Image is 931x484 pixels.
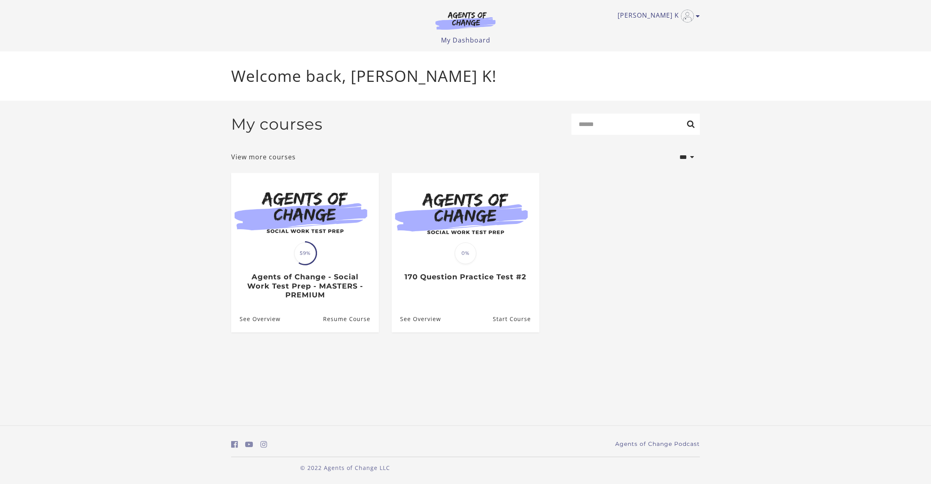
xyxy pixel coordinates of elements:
[231,441,238,448] i: https://www.facebook.com/groups/aswbtestprep (Open in a new window)
[615,440,700,448] a: Agents of Change Podcast
[260,441,267,448] i: https://www.instagram.com/agentsofchangeprep/ (Open in a new window)
[245,439,253,450] a: https://www.youtube.com/c/AgentsofChangeTestPrepbyMeaganMitchell (Open in a new window)
[231,306,281,332] a: Agents of Change - Social Work Test Prep - MASTERS - PREMIUM: See Overview
[231,464,459,472] p: © 2022 Agents of Change LLC
[260,439,267,450] a: https://www.instagram.com/agentsofchangeprep/ (Open in a new window)
[427,11,504,30] img: Agents of Change Logo
[240,273,370,300] h3: Agents of Change - Social Work Test Prep - MASTERS - PREMIUM
[323,306,379,332] a: Agents of Change - Social Work Test Prep - MASTERS - PREMIUM: Resume Course
[231,115,323,134] h2: My courses
[231,152,296,162] a: View more courses
[294,242,316,264] span: 59%
[618,10,696,22] a: Toggle menu
[392,306,441,332] a: 170 Question Practice Test #2: See Overview
[231,439,238,450] a: https://www.facebook.com/groups/aswbtestprep (Open in a new window)
[231,64,700,88] p: Welcome back, [PERSON_NAME] K!
[441,36,490,45] a: My Dashboard
[493,306,539,332] a: 170 Question Practice Test #2: Resume Course
[245,441,253,448] i: https://www.youtube.com/c/AgentsofChangeTestPrepbyMeaganMitchell (Open in a new window)
[400,273,531,282] h3: 170 Question Practice Test #2
[455,242,476,264] span: 0%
